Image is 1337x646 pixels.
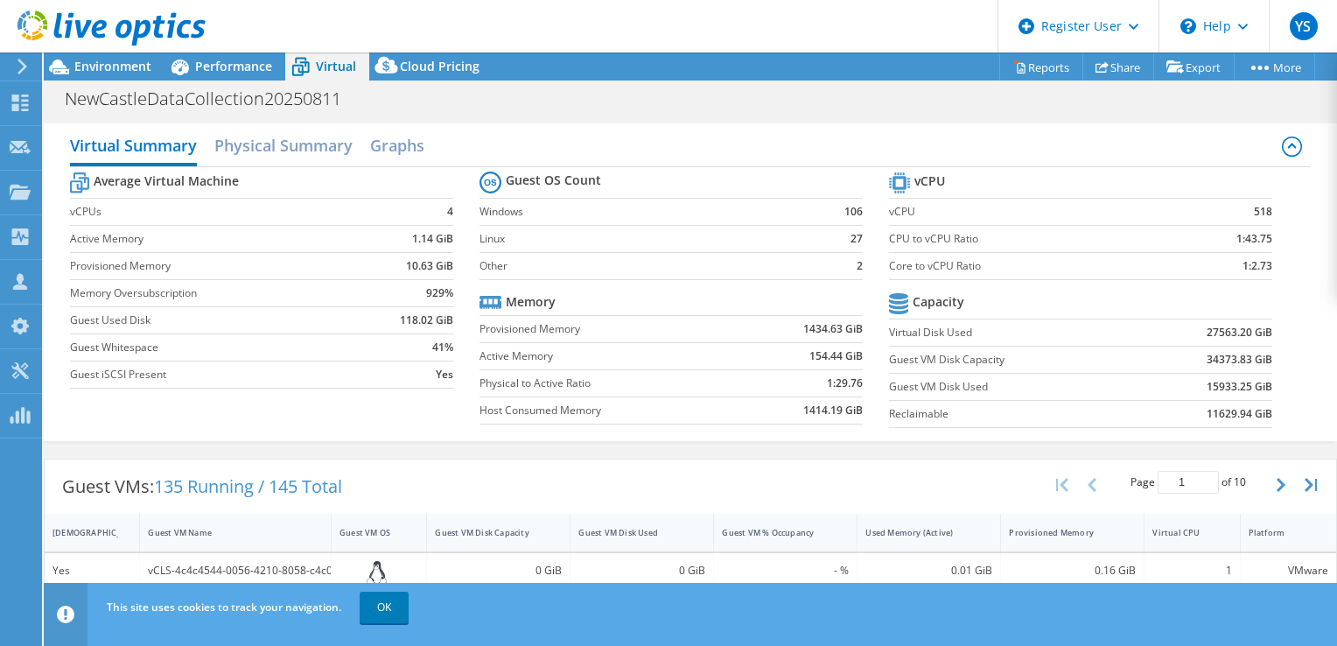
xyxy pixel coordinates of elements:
[195,58,272,74] span: Performance
[214,128,353,163] h2: Physical Summary
[432,339,453,356] b: 41%
[889,378,1140,396] label: Guest VM Disk Used
[1009,561,1136,580] div: 0.16 GiB
[412,230,453,248] b: 1.14 GiB
[400,58,479,74] span: Cloud Pricing
[889,230,1172,248] label: CPU to vCPU Ratio
[52,561,131,580] div: Yes
[479,348,743,365] label: Active Memory
[1207,351,1272,369] b: 34373.83 GiB
[70,203,361,221] label: vCPUs
[889,257,1172,275] label: Core to vCPU Ratio
[1236,230,1272,248] b: 1:43.75
[1234,474,1246,489] span: 10
[1153,53,1235,81] a: Export
[360,592,409,623] a: OK
[857,257,863,275] b: 2
[722,527,828,538] div: Guest VM % Occupancy
[889,324,1140,341] label: Virtual Disk Used
[1180,18,1196,34] svg: \n
[889,351,1140,369] label: Guest VM Disk Capacity
[435,527,541,538] div: Guest VM Disk Capacity
[1242,257,1272,275] b: 1:2.73
[148,527,302,538] div: Guest VM Name
[70,257,361,275] label: Provisioned Memory
[1009,527,1115,538] div: Provisioned Memory
[1249,561,1328,580] div: VMware
[45,460,360,514] div: Guest VMs:
[844,203,863,221] b: 106
[578,561,705,580] div: 0 GiB
[809,348,863,365] b: 154.44 GiB
[914,172,945,190] b: vCPU
[154,474,342,498] span: 135 Running / 145 Total
[70,339,361,356] label: Guest Whitespace
[1152,561,1231,580] div: 1
[400,312,453,329] b: 118.02 GiB
[70,230,361,248] label: Active Memory
[1249,527,1307,538] div: Platform
[479,230,813,248] label: Linux
[506,293,556,311] b: Memory
[722,561,849,580] div: - %
[827,375,863,392] b: 1:29.76
[1130,471,1246,494] span: Page of
[52,527,110,538] div: [DEMOGRAPHIC_DATA]
[913,293,964,311] b: Capacity
[479,402,743,419] label: Host Consumed Memory
[70,312,361,329] label: Guest Used Disk
[479,203,813,221] label: Windows
[74,58,151,74] span: Environment
[148,561,323,580] div: vCLS-4c4c4544-0056-4210-8058-c4c04f513533
[803,402,863,419] b: 1414.19 GiB
[850,230,863,248] b: 27
[70,284,361,302] label: Memory Oversubscription
[865,527,971,538] div: Used Memory (Active)
[506,172,601,189] b: Guest OS Count
[1290,12,1318,40] span: YS
[1152,527,1210,538] div: Virtual CPU
[436,366,453,383] b: Yes
[406,257,453,275] b: 10.63 GiB
[70,128,197,166] h2: Virtual Summary
[803,320,863,338] b: 1434.63 GiB
[1207,405,1272,423] b: 11629.94 GiB
[889,203,1172,221] label: vCPU
[889,405,1140,423] label: Reclaimable
[479,257,813,275] label: Other
[865,561,992,580] div: 0.01 GiB
[1082,53,1154,81] a: Share
[107,600,341,614] span: This site uses cookies to track your navigation.
[57,89,368,109] h1: NewCastleDataCollection20250811
[1207,324,1272,341] b: 27563.20 GiB
[70,366,361,383] label: Guest iSCSI Present
[447,203,453,221] b: 4
[94,172,239,190] b: Average Virtual Machine
[370,128,424,163] h2: Graphs
[1234,53,1315,81] a: More
[1207,378,1272,396] b: 15933.25 GiB
[316,58,356,74] span: Virtual
[479,320,743,338] label: Provisioned Memory
[426,284,453,302] b: 929%
[479,375,743,392] label: Physical to Active Ratio
[1158,471,1219,494] input: jump to page
[1254,203,1272,221] b: 518
[435,561,562,580] div: 0 GiB
[339,527,397,538] div: Guest VM OS
[578,527,684,538] div: Guest VM Disk Used
[999,53,1083,81] a: Reports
